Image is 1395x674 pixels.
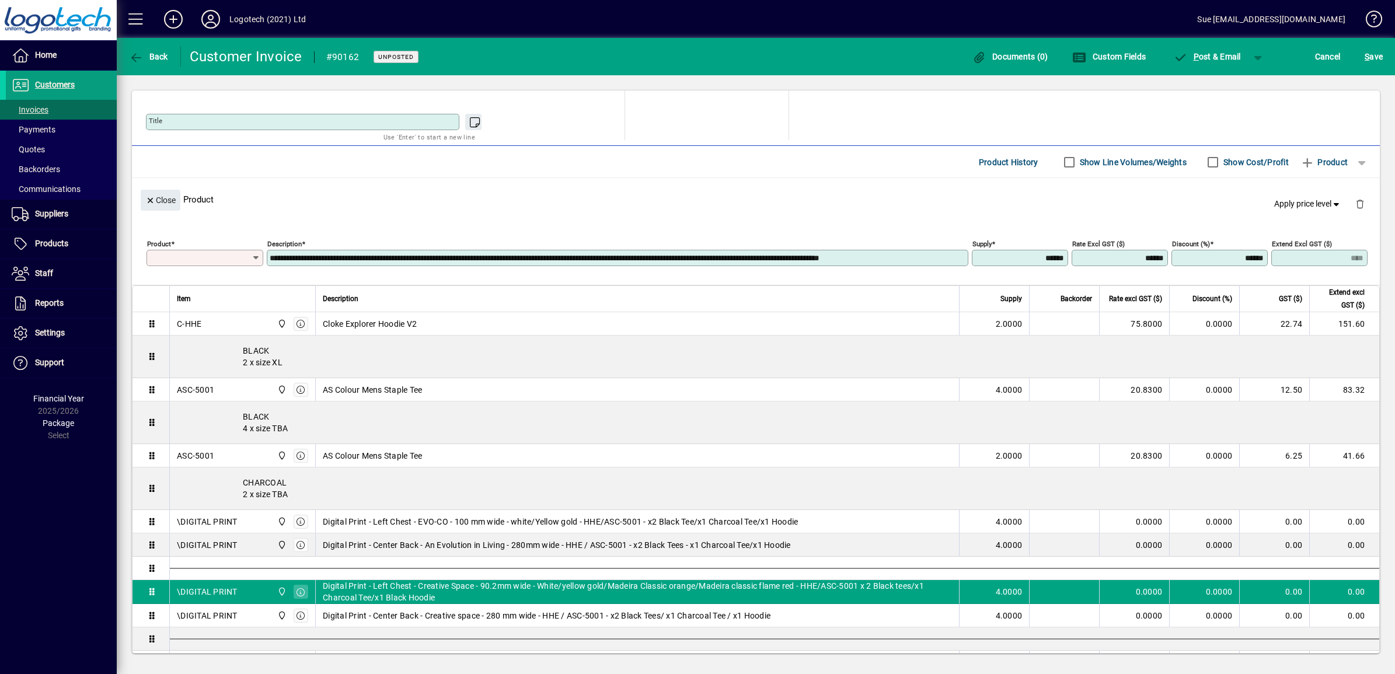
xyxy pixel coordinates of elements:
div: C-HHE [177,318,201,330]
div: 0.0000 [1107,516,1162,528]
a: Reports [6,289,117,318]
div: 20.8300 [1107,450,1162,462]
td: 83.32 [1309,378,1379,401]
span: ost & Email [1173,52,1241,61]
span: Product [1300,153,1348,172]
a: Staff [6,259,117,288]
div: 75.8000 [1107,318,1162,330]
a: Settings [6,319,117,348]
td: 0.0000 [1169,510,1239,533]
span: Products [35,239,68,248]
span: AS Colour Mens Staple Tee [323,384,422,396]
span: Discount (%) [1192,292,1232,305]
td: 0.00 [1239,580,1309,604]
td: 0.00 [1239,533,1309,557]
td: 0.0000 [1169,580,1239,604]
span: Unposted [378,53,414,61]
span: Settings [35,328,65,337]
span: Digital Print - Left Chest - Creative Space - 90.2mm wide - White/yellow gold/Madeira Classic ora... [323,580,952,603]
span: Back [129,52,168,61]
td: 0.00 [1239,604,1309,627]
span: Central [274,539,288,551]
span: Communications [12,184,81,194]
td: 0.0000 [1169,533,1239,557]
app-page-header-button: Close [138,194,183,205]
div: ASC-5001 [177,384,214,396]
mat-hint: Use 'Enter' to start a new line [383,130,475,144]
span: Reports [35,298,64,308]
a: Products [6,229,117,259]
td: 12.50 [1239,378,1309,401]
a: Payments [6,120,117,139]
span: Central [274,609,288,622]
div: 0.0000 [1107,610,1162,621]
span: Extend excl GST ($) [1317,286,1365,312]
span: S [1365,52,1369,61]
span: 4.0000 [996,516,1023,528]
span: Item [177,292,191,305]
label: Show Line Volumes/Weights [1077,156,1187,168]
span: 4.0000 [996,610,1023,621]
div: 0.0000 [1107,586,1162,598]
span: Digital Print - Left Chest - EVO-CO - 100 mm wide - white/Yellow gold - HHE/ASC-5001 - x2 Black T... [323,516,798,528]
button: Back [126,46,171,67]
span: Home [35,50,57,60]
td: 0.00 [1309,580,1379,604]
span: Documents (0) [972,52,1048,61]
label: Show Cost/Profit [1221,156,1289,168]
span: 2.0000 [996,318,1023,330]
span: GST ($) [1279,292,1302,305]
button: Apply price level [1270,194,1347,215]
button: Close [141,190,180,211]
td: 0.00 [1239,510,1309,533]
span: Product History [979,153,1038,172]
span: Quotes [12,145,45,154]
div: #90162 [326,48,360,67]
button: Save [1362,46,1386,67]
mat-label: Product [147,240,171,248]
span: Staff [35,268,53,278]
span: Suppliers [35,209,68,218]
td: 6.25 [1239,444,1309,467]
span: Custom Fields [1072,52,1146,61]
div: Logotech (2021) Ltd [229,10,306,29]
td: 0.0000 [1169,604,1239,627]
td: 0.00 [1309,533,1379,557]
mat-label: Extend excl GST ($) [1272,240,1332,248]
span: Customers [35,80,75,89]
div: CHARCOAL 2 x size TBA [170,467,1379,509]
a: Suppliers [6,200,117,229]
div: \DIGITAL PRINT [177,516,238,528]
td: 0.00 [1309,510,1379,533]
div: \DIGITAL PRINT [177,539,238,551]
div: \DIGITAL PRINT [177,610,238,621]
span: Rate excl GST ($) [1109,292,1162,305]
mat-label: Description [267,240,302,248]
span: Close [145,191,176,210]
td: 100.00 [1309,651,1379,674]
span: Invoices [12,105,48,114]
div: BLACK 2 x size XL [170,336,1379,378]
button: Profile [192,9,229,30]
td: 0.0000 [1169,651,1239,674]
span: AS Colour Mens Staple Tee [323,450,422,462]
span: Support [35,358,64,367]
a: Invoices [6,100,117,120]
span: Digital Print - Center Back - Creative space - 280 mm wide - HHE / ASC-5001 - x2 Black Tees/ x1 C... [323,610,770,621]
span: P [1194,52,1199,61]
button: Add [155,9,192,30]
td: 0.0000 [1169,378,1239,401]
mat-label: Supply [972,240,992,248]
button: Post & Email [1167,46,1247,67]
span: Supply [1000,292,1022,305]
button: Product History [974,152,1043,173]
span: Central [274,515,288,528]
td: 15.00 [1239,651,1309,674]
td: 151.60 [1309,312,1379,336]
span: Apply price level [1274,198,1342,210]
span: Central [274,383,288,396]
span: Cloke Explorer Hoodie V2 [323,318,417,330]
div: Customer Invoice [190,47,302,66]
span: Central [274,585,288,598]
mat-label: Discount (%) [1172,240,1210,248]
